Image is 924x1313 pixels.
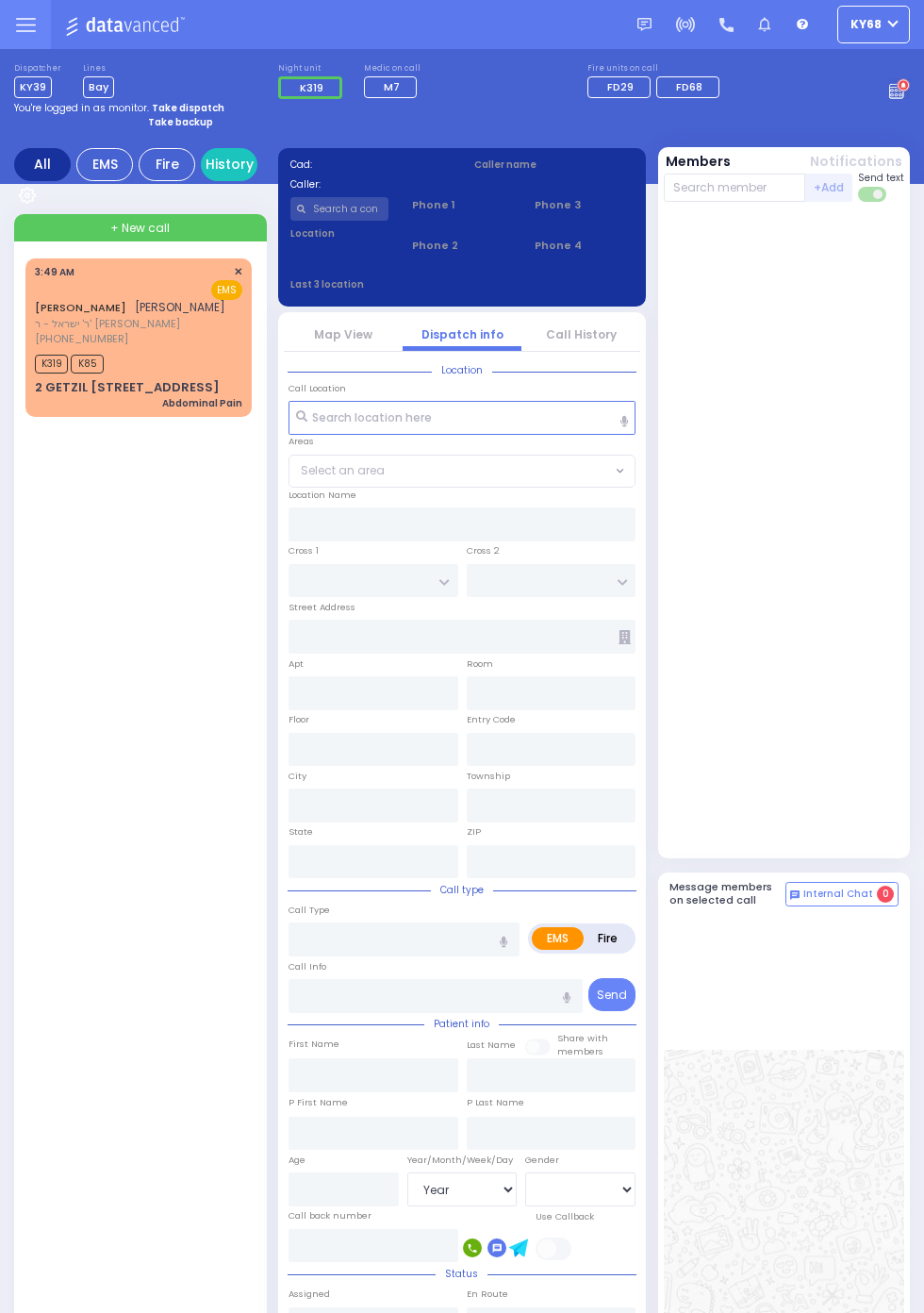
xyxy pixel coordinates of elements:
[467,544,500,557] label: Cross 2
[35,265,74,279] span: 3:49 AM
[83,76,114,98] span: Bay
[850,16,882,33] span: ky68
[666,152,731,172] button: Members
[152,101,224,115] strong: Take dispatch
[301,462,385,479] span: Select an area
[201,148,257,181] a: History
[211,280,242,300] span: EMS
[536,1210,594,1223] label: Use Callback
[588,978,635,1011] button: Send
[664,174,806,202] input: Search member
[289,1209,371,1222] label: Call back number
[289,960,326,973] label: Call Info
[162,396,242,410] div: Abdominal Pain
[110,220,170,237] span: + New call
[546,326,617,342] a: Call History
[300,80,323,95] span: K319
[557,1045,603,1057] span: members
[234,264,242,280] span: ✕
[364,63,422,75] label: Medic on call
[289,435,314,448] label: Areas
[289,544,319,557] label: Cross 1
[35,331,128,346] span: [PHONE_NUMBER]
[71,355,104,374] span: K85
[289,382,346,395] label: Call Location
[607,79,634,94] span: FD29
[289,601,355,614] label: Street Address
[877,886,894,903] span: 0
[35,316,225,332] span: ר' ישראל - ר' [PERSON_NAME]
[810,152,902,172] button: Notifications
[532,927,584,950] label: EMS
[676,79,702,94] span: FD68
[467,1096,524,1109] label: P Last Name
[289,401,635,435] input: Search location here
[525,1154,559,1167] label: Gender
[289,489,356,502] label: Location Name
[424,1017,499,1031] span: Patient info
[583,927,633,950] label: Fire
[467,1288,508,1301] label: En Route
[289,1288,330,1301] label: Assigned
[436,1267,487,1281] span: Status
[785,882,899,906] button: Internal Chat 0
[14,63,61,75] label: Dispatcher
[290,277,463,291] label: Last 3 location
[289,1038,339,1051] label: First Name
[619,630,631,644] span: Other building occupants
[858,171,904,185] span: Send text
[35,355,68,374] span: K319
[467,825,481,839] label: ZIP
[474,158,635,172] label: Caller name
[289,657,304,671] label: Apt
[289,713,309,726] label: Floor
[467,1039,516,1052] label: Last Name
[432,363,492,377] span: Location
[35,378,220,397] div: 2 GETZIL [STREET_ADDRESS]
[803,888,873,901] span: Internal Chat
[858,185,888,204] label: Turn off text
[637,18,652,32] img: message.svg
[421,326,503,342] a: Dispatch info
[790,890,800,900] img: comment-alt.png
[412,238,511,254] span: Phone 2
[557,1032,608,1044] small: Share with
[290,226,389,241] label: Location
[837,6,910,43] button: ky68
[384,79,400,94] span: M7
[431,883,493,897] span: Call type
[314,326,372,342] a: Map View
[290,177,451,191] label: Caller:
[65,13,190,37] img: Logo
[289,825,313,839] label: State
[289,770,306,783] label: City
[467,657,493,671] label: Room
[289,1096,348,1109] label: P First Name
[535,238,634,254] span: Phone 4
[289,904,330,917] label: Call Type
[14,101,149,115] span: You're logged in as monitor.
[467,770,510,783] label: Township
[412,197,511,213] span: Phone 1
[587,63,725,75] label: Fire units on call
[669,881,786,906] h5: Message members on selected call
[290,158,451,172] label: Cad:
[278,63,348,75] label: Night unit
[407,1154,518,1167] div: Year/Month/Week/Day
[290,197,389,221] input: Search a contact
[467,713,516,726] label: Entry Code
[135,299,225,315] span: [PERSON_NAME]
[289,1154,305,1167] label: Age
[83,63,114,75] label: Lines
[35,300,126,315] a: [PERSON_NAME]
[14,76,52,98] span: KY39
[76,148,133,181] div: EMS
[14,148,71,181] div: All
[535,197,634,213] span: Phone 3
[148,115,213,129] strong: Take backup
[139,148,195,181] div: Fire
